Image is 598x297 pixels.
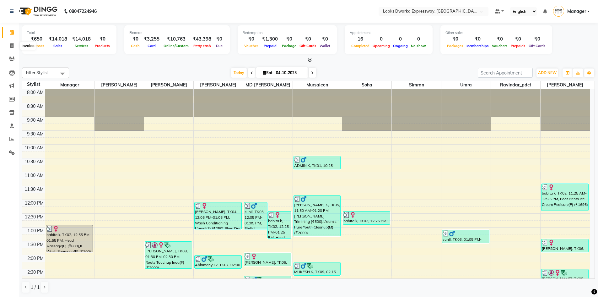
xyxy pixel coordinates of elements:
[94,81,144,89] span: [PERSON_NAME]
[342,81,391,89] span: Soha
[490,36,509,43] div: ₹0
[244,276,291,289] div: MUKESH K, TK09, 02:45 PM-03:15 PM, Biotop Shampoo Conditioning(F)* (₹500)
[262,44,278,48] span: Prepaid
[343,212,390,224] div: babita k, TK02, 12:25 PM-12:55 PM, Gel [MEDICAL_DATA] (₹150)
[70,36,93,43] div: ₹14,018
[26,228,45,234] div: 1:00 PM
[244,253,291,266] div: [PERSON_NAME], TK06, 01:55 PM-02:25 PM, Stylist Cut(F) (₹1200)
[45,81,94,89] span: Manager
[22,81,45,88] div: Stylist
[445,30,547,36] div: Other sales
[261,70,274,75] span: Sat
[145,242,192,268] div: [PERSON_NAME], TK08, 01:30 PM-02:30 PM, Roots Touchup Inoa(F) (₹2000)
[214,36,225,43] div: ₹0
[73,44,90,48] span: Services
[244,202,267,229] div: sunil, TK03, 12:05 PM-01:05 PM, Stylist Cut(M) (₹700),[PERSON_NAME] Trimming (₹500)
[231,68,247,78] span: Today
[491,81,540,89] span: Ravindar_pdct
[509,44,527,48] span: Prepaids
[243,36,260,43] div: ₹0
[69,3,97,20] b: 08047224946
[280,36,298,43] div: ₹0
[26,70,48,75] span: Filter Stylist
[190,36,214,43] div: ₹43,398
[26,269,45,276] div: 2:30 PM
[541,81,590,89] span: [PERSON_NAME]
[162,36,190,43] div: ₹10,763
[536,69,558,77] button: ADD NEW
[31,284,40,291] span: 1 / 1
[371,44,391,48] span: Upcoming
[23,172,45,179] div: 11:00 AM
[129,44,141,48] span: Cash
[23,145,45,151] div: 10:00 AM
[268,212,291,238] div: babita k, TK02, 12:25 PM-01:25 PM, Head Massage(F),K Wash Shampoo(F)
[274,68,305,78] input: 2025-10-04
[391,44,409,48] span: Ongoing
[567,8,586,15] span: Manager
[298,44,318,48] span: Gift Cards
[93,36,111,43] div: ₹0
[24,200,45,206] div: 12:00 PM
[392,81,441,89] span: Simran
[465,36,490,43] div: ₹0
[478,68,533,78] input: Search Appointment
[541,239,588,252] div: [PERSON_NAME], TK06, 01:25 PM-01:55 PM, Classic Pedicure(F) (₹600)
[441,81,491,89] span: Umra
[195,256,241,268] div: Abhimanyu k, TK07, 02:00 PM-02:30 PM, [PERSON_NAME] Trimming (₹500)
[243,30,332,36] div: Redemption
[93,44,111,48] span: Products
[350,44,371,48] span: Completed
[294,262,341,275] div: MUKESH K, TK09, 02:15 PM-02:45 PM, Stylist Cut(M) (₹700)
[294,195,341,236] div: [PERSON_NAME] K, TK05, 11:50 AM-01:20 PM, [PERSON_NAME] Trimming (₹500),L'aamis Pure Youth Cleanu...
[350,30,428,36] div: Appointment
[26,103,45,110] div: 8:30 AM
[162,44,190,48] span: Online/Custom
[243,44,260,48] span: Voucher
[509,36,527,43] div: ₹0
[465,44,490,48] span: Memberships
[243,81,293,89] span: MD [PERSON_NAME]
[409,36,428,43] div: 0
[293,81,342,89] span: Mursaleen
[260,36,280,43] div: ₹1,300
[26,131,45,137] div: 9:30 AM
[280,44,298,48] span: Package
[24,214,45,220] div: 12:30 PM
[129,30,225,36] div: Finance
[23,186,45,193] div: 11:30 AM
[27,30,111,36] div: Total
[445,44,465,48] span: Packages
[46,36,70,43] div: ₹14,018
[527,44,547,48] span: Gift Cards
[318,44,332,48] span: Wallet
[26,255,45,262] div: 2:00 PM
[26,117,45,124] div: 9:00 AM
[553,6,564,17] img: Manager
[541,184,588,211] div: babita k, TK02, 11:25 AM-12:25 PM, Foot Prints Ice Cream Pedicure(F) (₹1695)
[490,44,509,48] span: Vouchers
[16,3,59,20] img: logo
[391,36,409,43] div: 0
[527,36,547,43] div: ₹0
[409,44,428,48] span: No show
[20,42,36,50] div: Invoice
[129,36,141,43] div: ₹0
[445,36,465,43] div: ₹0
[46,225,93,252] div: babita k, TK02, 12:55 PM-01:55 PM, Head Massage(F) (₹800),K Wash Shampoo(F) (₹300)
[26,241,45,248] div: 1:30 PM
[194,81,243,89] span: [PERSON_NAME]
[146,44,157,48] span: Card
[294,156,341,169] div: ADMIN K, TK01, 10:25 AM-10:55 AM, Wash Shampoo(F) (₹150)
[144,81,193,89] span: [PERSON_NAME]
[23,158,45,165] div: 10:30 AM
[141,36,162,43] div: ₹3,255
[298,36,318,43] div: ₹0
[27,36,46,43] div: ₹650
[52,44,64,48] span: Sales
[318,36,332,43] div: ₹0
[371,36,391,43] div: 0
[350,36,371,43] div: 16
[26,89,45,96] div: 8:00 AM
[538,70,557,75] span: ADD NEW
